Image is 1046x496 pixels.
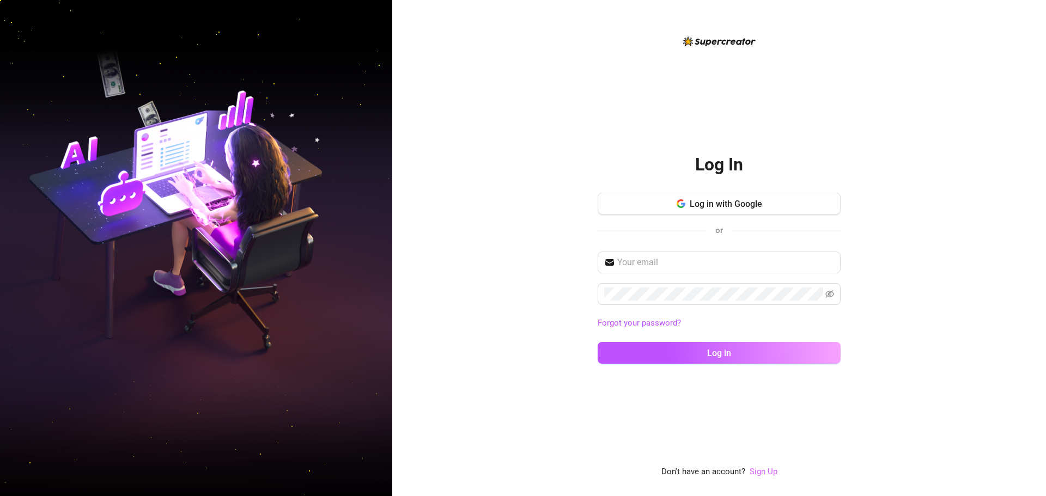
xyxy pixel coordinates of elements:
a: Forgot your password? [598,318,681,328]
span: Don't have an account? [661,466,745,479]
a: Sign Up [750,466,777,479]
a: Sign Up [750,467,777,476]
span: or [715,225,723,235]
input: Your email [617,256,834,269]
span: eye-invisible [825,290,834,298]
button: Log in [598,342,841,364]
span: Log in [707,348,731,358]
h2: Log In [695,154,743,176]
button: Log in with Google [598,193,841,215]
span: Log in with Google [690,199,762,209]
img: logo-BBDzfeDw.svg [683,36,756,46]
a: Forgot your password? [598,317,841,330]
